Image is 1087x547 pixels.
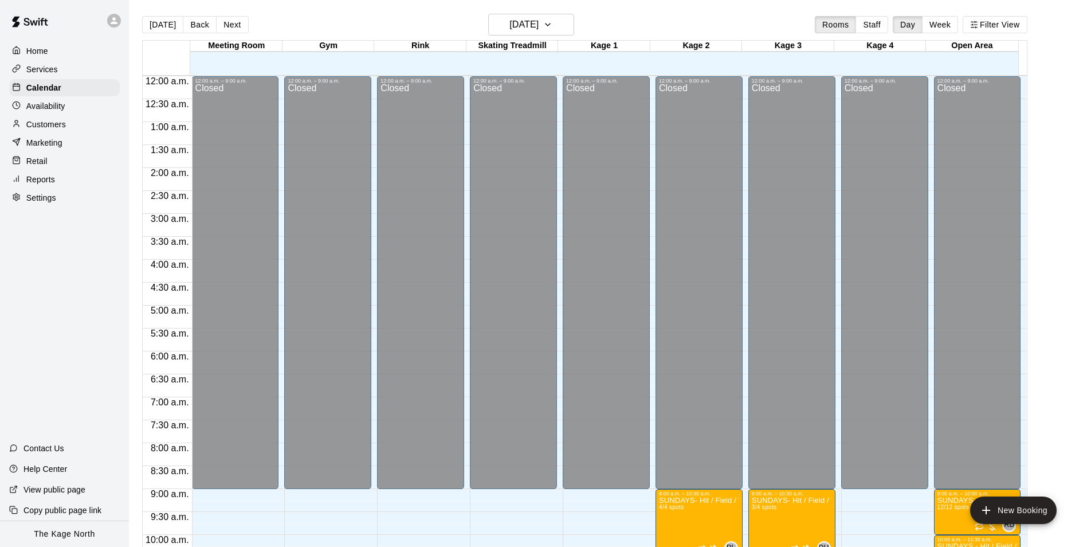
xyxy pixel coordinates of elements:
div: 12:00 a.m. – 9:00 a.m. [288,78,368,84]
div: Closed [752,84,832,493]
span: 6:30 a.m. [148,374,192,384]
span: 5:30 a.m. [148,329,192,338]
span: 7:00 a.m. [148,397,192,407]
p: Home [26,45,48,57]
div: Kage 2 [650,41,742,52]
div: 12:00 a.m. – 9:00 a.m.: Closed [470,76,557,489]
p: Availability [26,100,65,112]
span: 5:00 a.m. [148,306,192,315]
p: Help Center [23,463,67,475]
div: Gym [282,41,374,52]
p: Calendar [26,82,61,93]
button: Rooms [815,16,856,33]
div: Rink [374,41,466,52]
span: 4:30 a.m. [148,283,192,292]
div: Closed [566,84,646,493]
span: 3:00 a.m. [148,214,192,224]
div: Kage 1 [558,41,650,52]
div: 12:00 a.m. – 9:00 a.m. [659,78,739,84]
span: 8:00 a.m. [148,443,192,453]
div: Closed [473,84,554,493]
div: 12:00 a.m. – 9:00 a.m. [473,78,554,84]
span: Robyn Draper [1007,518,1016,532]
div: Closed [195,84,276,493]
a: Services [9,61,120,78]
div: Kage 3 [742,41,834,52]
span: 1:00 a.m. [148,122,192,132]
div: 12:00 a.m. – 9:00 a.m.: Closed [284,76,371,489]
div: 12:00 a.m. – 9:00 a.m.: Closed [656,76,743,489]
div: 12:00 a.m. – 9:00 a.m.: Closed [563,76,650,489]
div: Robyn Draper [1002,518,1016,532]
a: Customers [9,116,120,133]
a: Availability [9,97,120,115]
button: add [970,497,1057,524]
div: Closed [845,84,925,493]
div: Closed [288,84,368,493]
div: 12:00 a.m. – 9:00 a.m. [380,78,461,84]
div: 9:00 a.m. – 10:30 a.m. [752,491,832,497]
span: 6:00 a.m. [148,351,192,361]
div: 12:00 a.m. – 9:00 a.m. [195,78,276,84]
span: 8:30 a.m. [148,466,192,476]
div: 12:00 a.m. – 9:00 a.m. [566,78,646,84]
button: Week [922,16,958,33]
div: Open Area [926,41,1018,52]
span: 12:00 a.m. [143,76,192,86]
div: Closed [380,84,461,493]
div: Skating Treadmill [466,41,558,52]
span: 2:00 a.m. [148,168,192,178]
a: Reports [9,171,120,188]
div: 12:00 a.m. – 9:00 a.m. [845,78,925,84]
button: Back [183,16,217,33]
div: 9:00 a.m. – 10:00 a.m.: SUNDAYS - Intro to the Game - 4U - 6U - Baseball Program [934,489,1021,535]
button: [DATE] [488,14,574,36]
a: Marketing [9,134,120,151]
span: Recurring event [975,522,984,531]
span: 9:30 a.m. [148,512,192,522]
span: RD [1004,519,1014,531]
div: 12:00 a.m. – 9:00 a.m. [937,78,1018,84]
span: 10:00 a.m. [143,535,192,545]
div: Settings [9,189,120,206]
button: Filter View [963,16,1027,33]
h6: [DATE] [509,17,539,33]
span: 9:00 a.m. [148,489,192,499]
p: Copy public page link [23,505,101,516]
div: 12:00 a.m. – 9:00 a.m. [752,78,832,84]
div: Closed [937,84,1018,493]
span: 12/12 spots filled [937,504,969,510]
p: Services [26,64,58,75]
p: Customers [26,119,66,130]
span: 4/4 spots filled [659,504,684,510]
span: 4:00 a.m. [148,260,192,269]
p: Marketing [26,137,62,149]
button: Next [216,16,248,33]
div: Closed [659,84,739,493]
p: Reports [26,174,55,185]
div: 12:00 a.m. – 9:00 a.m.: Closed [841,76,928,489]
p: View public page [23,484,85,495]
span: 12:30 a.m. [143,99,192,109]
span: 3:30 a.m. [148,237,192,247]
div: 12:00 a.m. – 9:00 a.m.: Closed [934,76,1021,489]
div: 9:00 a.m. – 10:00 a.m. [937,491,1018,497]
div: 12:00 a.m. – 9:00 a.m.: Closed [192,76,279,489]
p: The Kage North [34,528,95,540]
a: Retail [9,153,120,170]
button: Staff [856,16,888,33]
span: 2:30 a.m. [148,191,192,201]
a: Calendar [9,79,120,96]
a: Home [9,42,120,60]
button: Day [893,16,923,33]
div: 10:00 a.m. – 11:30 a.m. [937,537,1018,542]
div: Meeting Room [190,41,282,52]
